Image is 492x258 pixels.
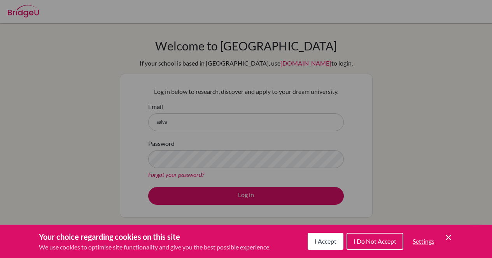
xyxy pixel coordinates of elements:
span: Settings [413,237,434,245]
span: I Accept [315,237,336,245]
button: I Accept [308,233,343,250]
button: I Do Not Accept [347,233,403,250]
h3: Your choice regarding cookies on this site [39,231,270,242]
button: Save and close [444,233,453,242]
button: Settings [406,234,441,249]
p: We use cookies to optimise site functionality and give you the best possible experience. [39,242,270,252]
span: I Do Not Accept [354,237,396,245]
